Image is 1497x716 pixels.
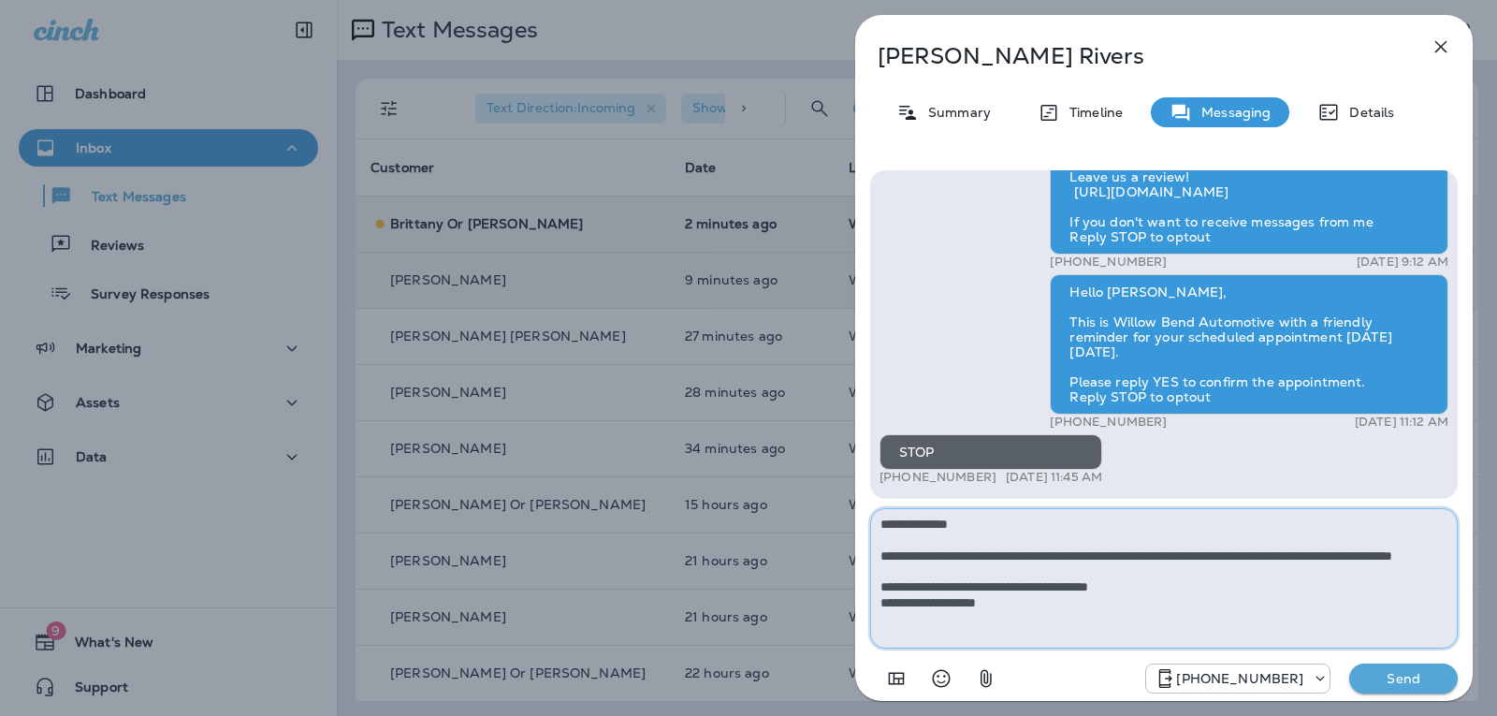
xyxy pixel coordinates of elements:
[1050,415,1167,430] p: [PHONE_NUMBER]
[1340,105,1394,120] p: Details
[1146,667,1330,690] div: +1 (813) 497-4455
[879,470,996,485] p: [PHONE_NUMBER]
[878,43,1388,69] p: [PERSON_NAME] Rivers
[1349,664,1458,694] button: Send
[1060,105,1123,120] p: Timeline
[919,105,991,120] p: Summary
[1357,255,1448,270] p: [DATE] 9:12 AM
[879,434,1102,470] div: STOP
[1355,415,1448,430] p: [DATE] 11:12 AM
[1006,470,1102,485] p: [DATE] 11:45 AM
[1050,255,1167,270] p: [PHONE_NUMBER]
[923,660,960,697] button: Select an emoji
[1192,105,1271,120] p: Messaging
[1176,671,1303,686] p: [PHONE_NUMBER]
[1364,670,1443,687] p: Send
[878,660,915,697] button: Add in a premade template
[1050,274,1448,415] div: Hello [PERSON_NAME], This is Willow Bend Automotive with a friendly reminder for your scheduled a...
